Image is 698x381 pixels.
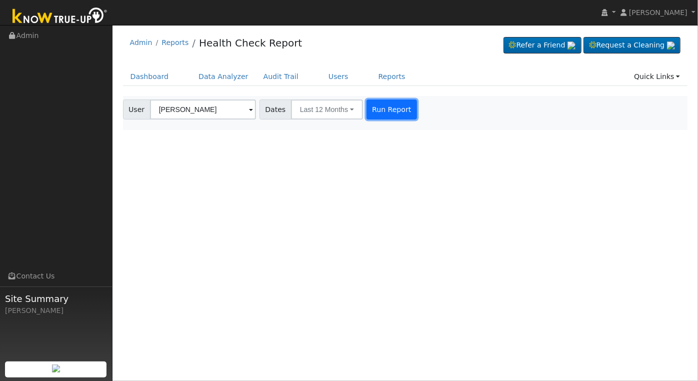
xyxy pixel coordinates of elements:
[583,37,680,54] a: Request a Cleaning
[503,37,581,54] a: Refer a Friend
[7,5,112,28] img: Know True-Up
[5,292,107,305] span: Site Summary
[667,41,675,49] img: retrieve
[291,99,363,119] button: Last 12 Months
[5,305,107,316] div: [PERSON_NAME]
[123,67,176,86] a: Dashboard
[371,67,413,86] a: Reports
[321,67,356,86] a: Users
[629,8,687,16] span: [PERSON_NAME]
[567,41,575,49] img: retrieve
[123,99,150,119] span: User
[199,37,302,49] a: Health Check Report
[191,67,256,86] a: Data Analyzer
[52,364,60,372] img: retrieve
[256,67,306,86] a: Audit Trail
[161,38,188,46] a: Reports
[626,67,687,86] a: Quick Links
[150,99,256,119] input: Select a User
[259,99,291,119] span: Dates
[366,99,417,119] button: Run Report
[130,38,152,46] a: Admin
